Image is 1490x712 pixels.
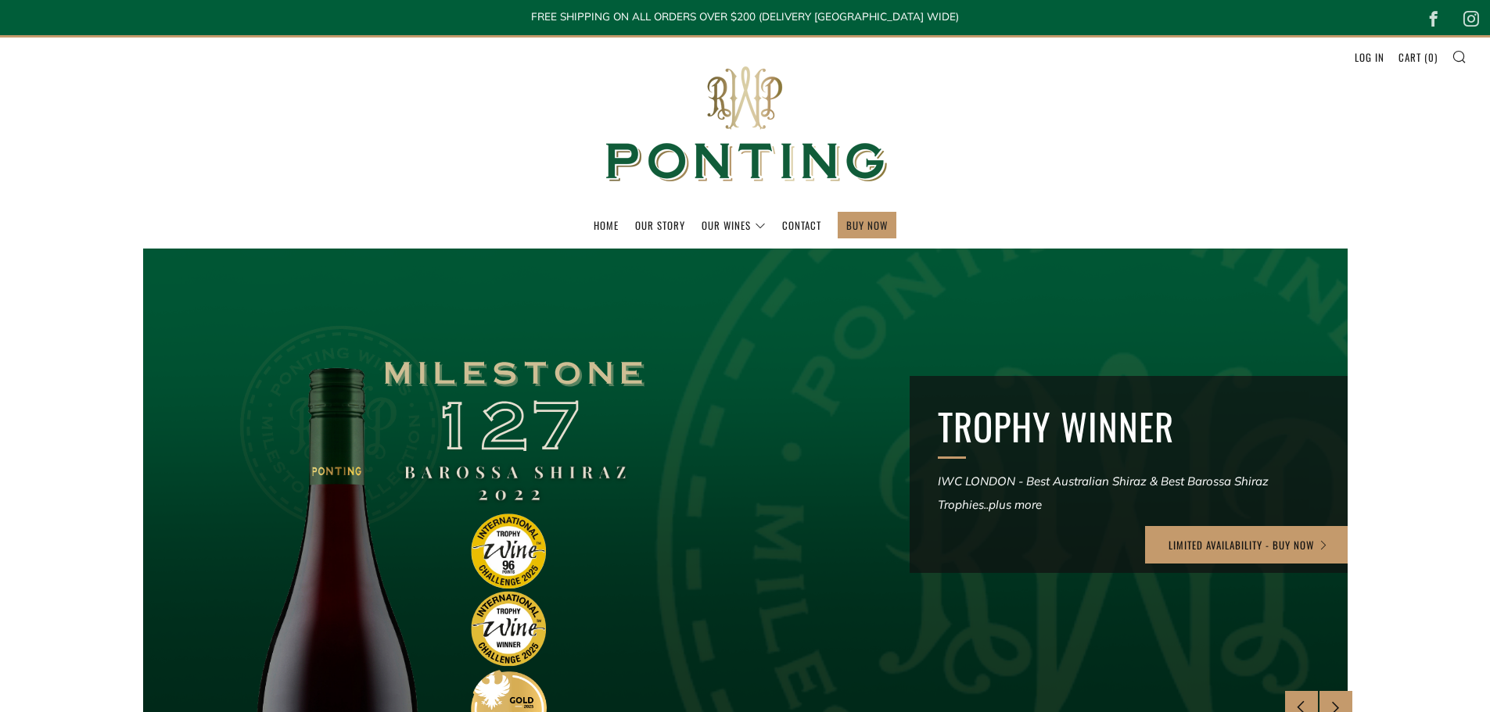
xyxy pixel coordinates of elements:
[1398,45,1438,70] a: Cart (0)
[1428,49,1434,65] span: 0
[1355,45,1384,70] a: Log in
[635,213,685,238] a: Our Story
[1145,526,1352,564] a: LIMITED AVAILABILITY - BUY NOW
[702,213,766,238] a: Our Wines
[938,474,1269,512] em: IWC LONDON - Best Australian Shiraz & Best Barossa Shiraz Trophies..plus more
[589,38,902,212] img: Ponting Wines
[594,213,619,238] a: Home
[938,404,1319,449] h2: TROPHY WINNER
[846,213,888,238] a: BUY NOW
[782,213,821,238] a: Contact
